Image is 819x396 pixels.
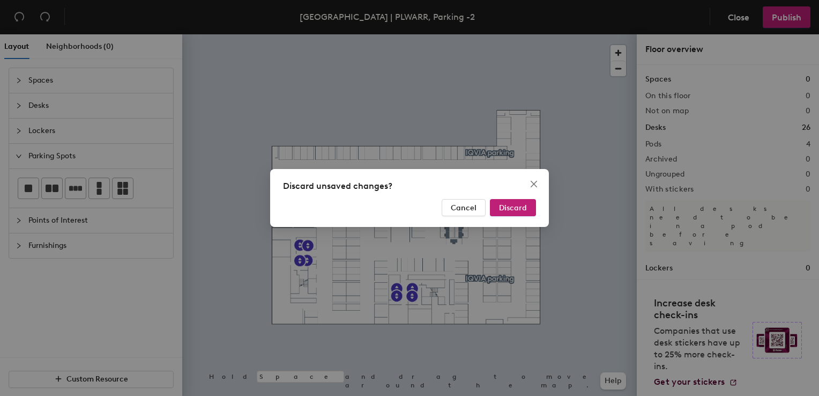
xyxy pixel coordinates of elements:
span: Close [525,180,542,188]
span: Discard [499,203,527,212]
div: Discard unsaved changes? [283,180,536,193]
button: Cancel [442,199,486,216]
span: Cancel [451,203,476,212]
span: close [530,180,538,188]
button: Close [525,175,542,193]
button: Discard [490,199,536,216]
